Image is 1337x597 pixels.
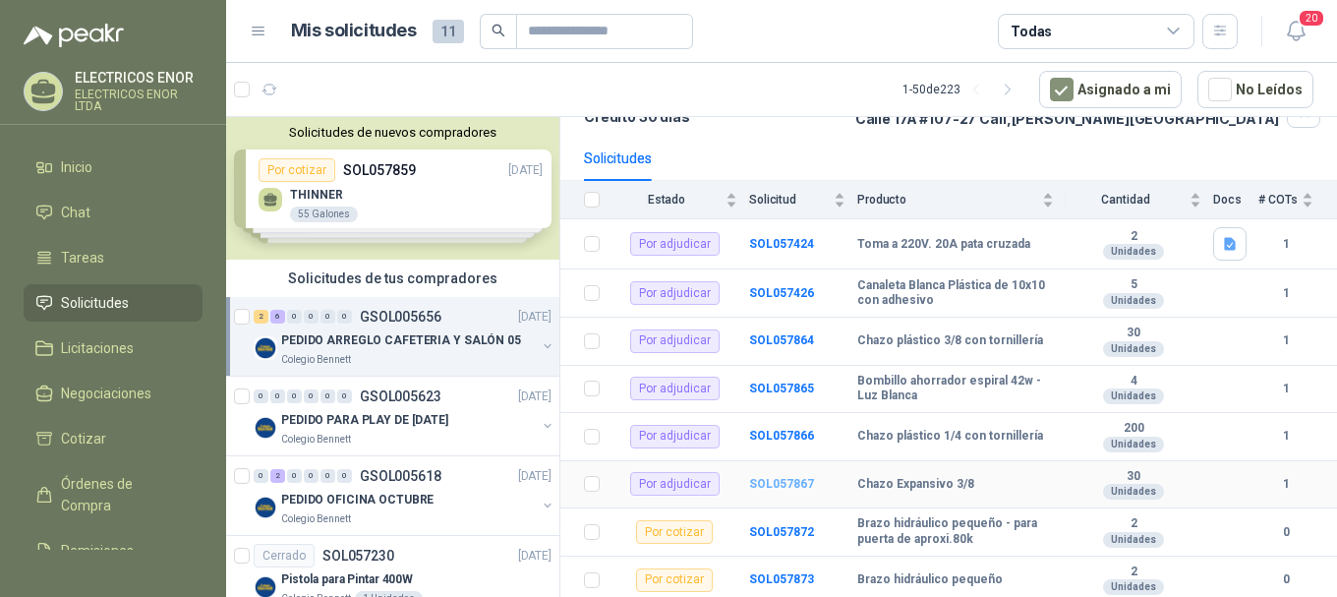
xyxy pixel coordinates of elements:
[518,547,552,566] p: [DATE]
[630,377,720,400] div: Por adjudicar
[518,388,552,406] p: [DATE]
[24,375,203,412] a: Negociaciones
[281,511,351,527] p: Colegio Bennett
[1258,427,1313,446] b: 1
[1103,437,1164,452] div: Unidades
[636,520,713,544] div: Por cotizar
[749,572,814,586] a: SOL057873
[234,125,552,140] button: Solicitudes de nuevos compradores
[1103,244,1164,260] div: Unidades
[226,117,559,260] div: Solicitudes de nuevos compradoresPor cotizarSOL057859[DATE] THINNER55 GalonesPor cotizarSOL057770...
[1066,277,1201,293] b: 5
[360,389,441,403] p: GSOL005623
[304,469,319,483] div: 0
[1258,380,1313,398] b: 1
[749,525,814,539] a: SOL057872
[749,382,814,395] a: SOL057865
[1066,193,1186,207] span: Cantidad
[630,425,720,448] div: Por adjudicar
[61,473,184,516] span: Órdenes de Compra
[749,286,814,300] a: SOL057426
[518,308,552,327] p: [DATE]
[857,181,1066,219] th: Producto
[281,411,448,430] p: PEDIDO PARA PLAY DE [DATE]
[857,333,1043,349] b: Chazo plástico 3/8 con tornillería
[287,310,302,324] div: 0
[61,383,151,404] span: Negociaciones
[857,516,1054,547] b: Brazo hidráulico pequeño - para puerta de aproxi.80k
[254,385,555,448] a: 0 0 0 0 0 0 GSOL005623[DATE] Company LogoPEDIDO PARA PLAY DE [DATE]Colegio Bennett
[857,477,974,493] b: Chazo Expansivo 3/8
[270,469,285,483] div: 2
[1103,579,1164,595] div: Unidades
[291,17,417,45] h1: Mis solicitudes
[337,310,352,324] div: 0
[24,239,203,276] a: Tareas
[749,237,814,251] b: SOL057424
[1258,181,1337,219] th: # COTs
[1103,293,1164,309] div: Unidades
[1258,523,1313,542] b: 0
[226,260,559,297] div: Solicitudes de tus compradores
[749,333,814,347] a: SOL057864
[902,74,1023,105] div: 1 - 50 de 223
[337,469,352,483] div: 0
[1066,516,1201,532] b: 2
[1298,9,1325,28] span: 20
[1066,421,1201,437] b: 200
[254,389,268,403] div: 0
[24,329,203,367] a: Licitaciones
[749,477,814,491] a: SOL057867
[611,193,722,207] span: Estado
[1103,532,1164,548] div: Unidades
[584,108,840,125] p: Crédito 30 días
[1066,374,1201,389] b: 4
[320,310,335,324] div: 0
[254,469,268,483] div: 0
[360,469,441,483] p: GSOL005618
[1066,565,1201,580] b: 2
[61,202,90,223] span: Chat
[281,491,434,509] p: PEDIDO OFICINA OCTUBRE
[1258,235,1313,254] b: 1
[492,24,505,37] span: search
[304,389,319,403] div: 0
[254,544,315,567] div: Cerrado
[337,389,352,403] div: 0
[857,429,1043,445] b: Chazo plástico 1/4 con tornillería
[281,331,521,350] p: PEDIDO ARREGLO CAFETERIA Y SALÓN 05
[320,469,335,483] div: 0
[857,278,1054,309] b: Canaleta Blanca Plástica de 10x10 con adhesivo
[630,281,720,305] div: Por adjudicar
[254,416,277,440] img: Company Logo
[254,310,268,324] div: 2
[61,156,92,178] span: Inicio
[857,572,1003,588] b: Brazo hidráulico pequeño
[24,24,124,47] img: Logo peakr
[749,429,814,443] a: SOL057866
[1258,284,1313,303] b: 1
[855,110,1280,127] p: Calle 17A #107-27 Cali , [PERSON_NAME][GEOGRAPHIC_DATA]
[1066,181,1213,219] th: Cantidad
[24,465,203,524] a: Órdenes de Compra
[24,532,203,569] a: Remisiones
[281,570,413,589] p: Pistola para Pintar 400W
[584,148,652,169] div: Solicitudes
[1278,14,1313,49] button: 20
[254,464,555,527] a: 0 2 0 0 0 0 GSOL005618[DATE] Company LogoPEDIDO OFICINA OCTUBREColegio Bennett
[433,20,464,43] span: 11
[630,232,720,256] div: Por adjudicar
[1066,326,1201,341] b: 30
[24,420,203,457] a: Cotizar
[636,568,713,592] div: Por cotizar
[281,432,351,448] p: Colegio Bennett
[61,540,134,562] span: Remisiones
[61,247,104,269] span: Tareas
[630,472,720,496] div: Por adjudicar
[61,292,129,314] span: Solicitudes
